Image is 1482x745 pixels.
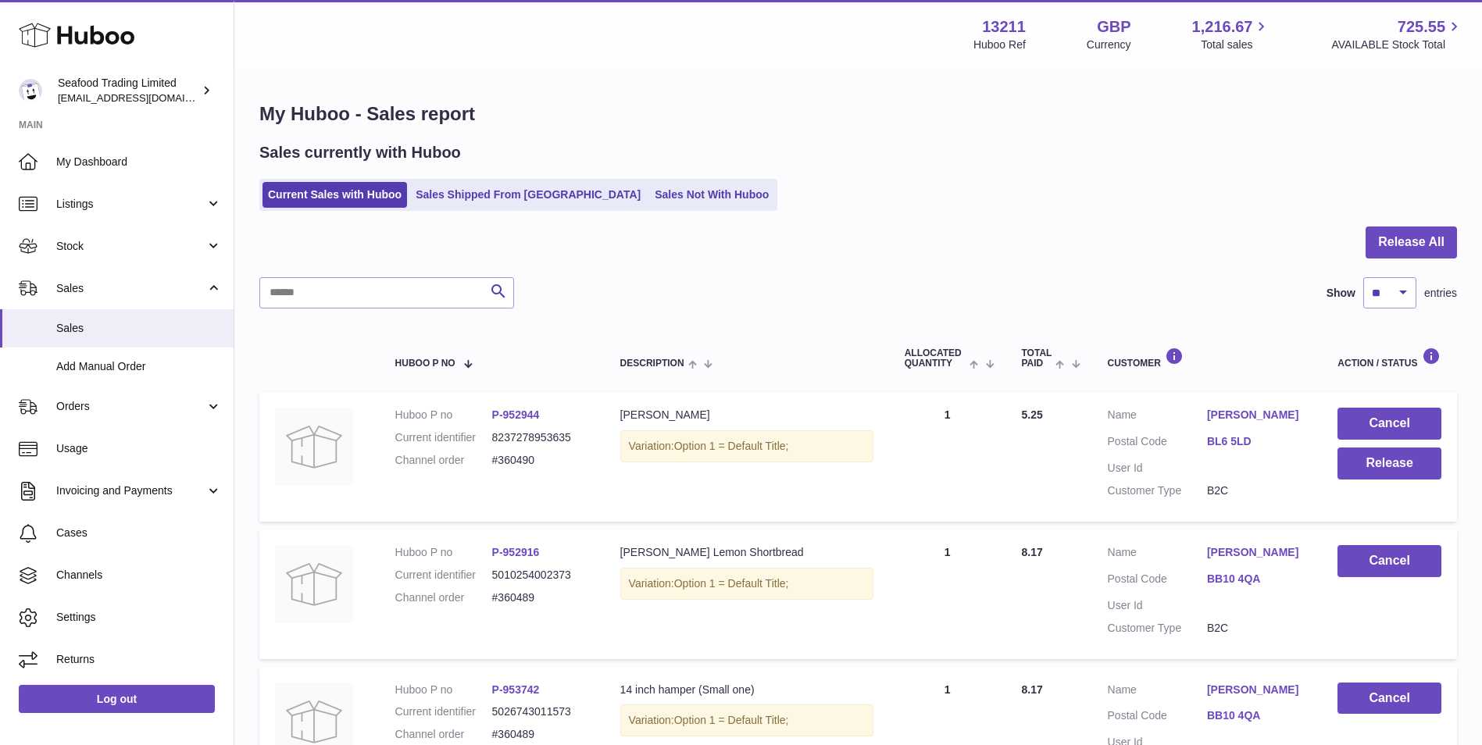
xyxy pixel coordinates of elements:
span: Channels [56,568,222,583]
span: Cases [56,526,222,540]
dd: #360490 [492,453,589,468]
dt: Name [1108,408,1207,426]
td: 1 [889,529,1006,659]
span: Add Manual Order [56,359,222,374]
span: Option 1 = Default Title; [674,577,789,590]
dt: User Id [1108,461,1207,476]
button: Release All [1366,226,1457,258]
img: internalAdmin-13211@internal.huboo.com [19,79,42,102]
button: Cancel [1337,545,1441,577]
dt: User Id [1108,598,1207,613]
dd: B2C [1207,621,1306,636]
strong: 13211 [982,16,1026,37]
a: [PERSON_NAME] [1207,408,1306,422]
label: Show [1327,286,1355,301]
div: Variation: [620,704,873,736]
button: Cancel [1337,683,1441,715]
span: entries [1424,286,1457,301]
dd: #360489 [492,727,589,742]
div: Huboo Ref [973,37,1026,52]
span: Usage [56,441,222,456]
span: Description [620,358,684,369]
dt: Huboo P no [395,683,492,697]
dt: Channel order [395,590,492,605]
dt: Current identifier [395,704,492,719]
span: Listings [56,197,205,212]
dt: Name [1108,545,1207,564]
dt: Current identifier [395,430,492,445]
div: Action / Status [1337,348,1441,369]
dt: Huboo P no [395,408,492,422]
a: [PERSON_NAME] [1207,545,1306,560]
dd: 5010254002373 [492,568,589,583]
dt: Name [1108,683,1207,701]
a: BL6 5LD [1207,434,1306,449]
div: Variation: [620,430,873,462]
span: 1,216.67 [1192,16,1253,37]
span: Option 1 = Default Title; [674,440,789,452]
dt: Channel order [395,727,492,742]
span: My Dashboard [56,155,222,169]
dt: Postal Code [1108,708,1207,727]
span: Sales [56,281,205,296]
dt: Current identifier [395,568,492,583]
div: Customer [1108,348,1307,369]
div: [PERSON_NAME] [620,408,873,422]
strong: GBP [1097,16,1130,37]
dd: #360489 [492,590,589,605]
span: 725.55 [1398,16,1445,37]
h1: My Huboo - Sales report [259,102,1457,127]
button: Release [1337,447,1441,479]
div: Currency [1087,37,1131,52]
a: BB10 4QA [1207,708,1306,723]
span: ALLOCATED Quantity [905,348,966,369]
dt: Postal Code [1108,434,1207,453]
a: Sales Shipped From [GEOGRAPHIC_DATA] [410,182,646,208]
div: Seafood Trading Limited [58,76,198,105]
td: 1 [889,392,1006,522]
span: Returns [56,652,222,667]
span: 5.25 [1022,408,1043,421]
a: 725.55 AVAILABLE Stock Total [1331,16,1463,52]
a: P-953742 [492,683,540,696]
span: [EMAIL_ADDRESS][DOMAIN_NAME] [58,91,230,104]
span: Invoicing and Payments [56,483,205,498]
dd: 8237278953635 [492,430,589,445]
a: 1,216.67 Total sales [1192,16,1271,52]
a: P-952916 [492,546,540,558]
span: Settings [56,610,222,625]
a: BB10 4QA [1207,572,1306,586]
span: Orders [56,399,205,414]
span: Stock [56,239,205,254]
dd: B2C [1207,483,1306,498]
dt: Postal Code [1108,572,1207,590]
dt: Customer Type [1108,621,1207,636]
span: Total sales [1201,37,1270,52]
a: Log out [19,685,215,713]
span: AVAILABLE Stock Total [1331,37,1463,52]
span: Total paid [1022,348,1052,369]
dt: Customer Type [1108,483,1207,498]
span: 8.17 [1022,683,1043,696]
img: no-photo.jpg [275,545,353,623]
h2: Sales currently with Huboo [259,142,461,163]
span: Sales [56,321,222,336]
a: P-952944 [492,408,540,421]
span: 8.17 [1022,546,1043,558]
img: no-photo.jpg [275,408,353,486]
dt: Huboo P no [395,545,492,560]
a: Current Sales with Huboo [262,182,407,208]
span: Huboo P no [395,358,455,369]
span: Option 1 = Default Title; [674,714,789,726]
dd: 5026743011573 [492,704,589,719]
div: Variation: [620,568,873,600]
div: 14 inch hamper (Small one) [620,683,873,697]
button: Cancel [1337,408,1441,440]
a: Sales Not With Huboo [649,182,774,208]
a: [PERSON_NAME] [1207,683,1306,697]
div: [PERSON_NAME] Lemon Shortbread [620,545,873,560]
dt: Channel order [395,453,492,468]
